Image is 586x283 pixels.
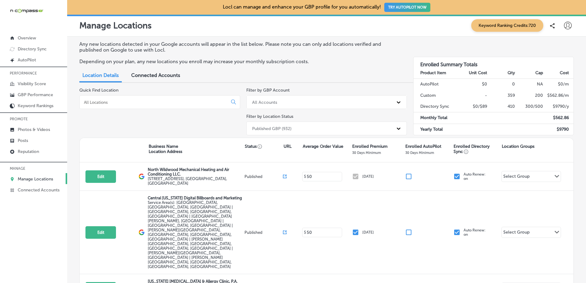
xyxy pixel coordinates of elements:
p: $ [304,230,306,234]
div: All Accounts [252,100,277,105]
p: North Wildwood Mechanical Heating and Air Conditioning LLC. [148,167,243,176]
p: Location Groups [502,144,534,149]
td: Yearly Total [414,124,460,135]
p: Photos & Videos [18,127,50,132]
p: 30 Days Minimum [405,151,434,155]
td: 0 [487,79,515,90]
p: Central [US_STATE] Digital Billboards and Marketing [148,196,243,200]
button: TRY AUTOPILOT NOW [384,3,430,12]
label: Filter by GBP Account [246,88,290,93]
p: Overview [18,35,36,41]
p: $ [304,174,306,179]
span: Connected Accounts [131,72,180,78]
th: Cost [543,67,573,79]
img: logo [139,173,145,180]
td: 200 [515,90,543,101]
label: Quick Find Location [79,88,118,93]
p: Auto Renew: on [464,228,486,237]
p: [DATE] [362,230,374,234]
p: Manage Locations [18,176,53,182]
p: AutoPilot [18,57,36,63]
p: Auto Renew: on [464,172,486,181]
input: All Locations [83,100,226,105]
p: Any new locations detected in your Google accounts will appear in the list below. Please note you... [79,41,401,53]
p: Published [244,230,283,235]
img: 660ab0bf-5cc7-4cb8-ba1c-48b5ae0f18e60NCTV_CLogo_TV_Black_-500x88.png [10,8,43,14]
td: $ 0 /m [543,79,573,90]
div: Published GBP (932) [252,126,291,131]
td: - [460,90,487,101]
td: $0/$89 [460,101,487,112]
p: Published [244,174,283,179]
p: GBP Performance [18,92,53,97]
p: Directory Sync [18,46,47,52]
label: [STREET_ADDRESS] , [GEOGRAPHIC_DATA], [GEOGRAPHIC_DATA] [148,176,243,186]
td: NA [515,79,543,90]
p: URL [284,144,291,149]
td: AutoPilot [414,79,460,90]
span: Orlando, FL, USA | Kissimmee, FL, USA | Meadow Woods, FL 32824, USA | Hunters Creek, FL 32837, US... [148,200,233,269]
td: $ 562.86 /m [543,90,573,101]
td: 410 [487,101,515,112]
strong: Product Item [420,70,446,75]
p: Depending on your plan, any new locations you enroll may increase your monthly subscription costs. [79,59,401,64]
p: Status [245,144,283,149]
span: Keyword Ranking Credits: 720 [471,19,543,32]
p: Business Name Location Address [149,144,182,154]
td: Monthly Total [414,112,460,124]
p: Keyword Rankings [18,103,53,108]
div: Select Group [503,230,530,237]
p: Average Order Value [303,144,343,149]
h3: Enrolled Summary Totals [414,57,574,67]
td: $ 9790 /y [543,101,573,112]
td: Custom [414,90,460,101]
p: Posts [18,138,28,143]
p: 30 Days Minimum [352,151,381,155]
p: Reputation [18,149,39,154]
img: logo [139,229,145,235]
td: $ 9790 [543,124,573,135]
span: Location Details [82,72,119,78]
td: $ 562.86 [543,112,573,124]
button: Edit [85,170,116,183]
td: 359 [487,90,515,101]
p: Visibility Score [18,81,46,86]
p: Manage Locations [79,20,152,31]
button: Edit [85,226,116,239]
div: Select Group [503,174,530,181]
p: Enrolled AutoPilot [405,144,441,149]
th: Cap [515,67,543,79]
th: Qty [487,67,515,79]
td: Directory Sync [414,101,460,112]
p: Enrolled Directory Sync [454,144,499,154]
label: Filter by Location Status [246,114,293,119]
p: [DATE] [362,174,374,179]
td: 300/500 [515,101,543,112]
td: $0 [460,79,487,90]
p: Connected Accounts [18,187,60,193]
p: Enrolled Premium [352,144,388,149]
th: Unit Cost [460,67,487,79]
